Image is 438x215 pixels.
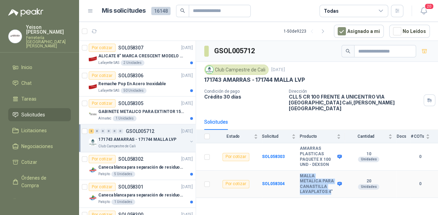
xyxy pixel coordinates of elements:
a: Chat [8,77,71,90]
p: Crédito 30 días [204,94,283,100]
p: [DATE] [181,184,193,190]
p: SOL058301 [118,184,143,189]
b: 0 [410,154,430,160]
p: Caneca blanca para separación de residuos 10 LT [98,192,184,199]
p: [DATE] [181,45,193,51]
span: 20 [424,3,434,10]
b: MALLA METALICA PARA CANASTILLA LAVAPLATOS 4" [300,173,336,195]
span: Remisiones [21,197,47,205]
div: Club Campestre de Cali [204,65,269,75]
a: Cotizar [8,156,71,169]
b: AMARRAS PLASTICAS PAQUETE X 100 UND - DEXSON [300,146,336,167]
a: SOL058304 [262,181,285,186]
span: Solicitudes [21,111,45,118]
img: Company Logo [9,30,22,43]
img: Company Logo [206,66,213,73]
div: Unidades [358,157,379,162]
img: Logo peakr [8,8,43,16]
img: Company Logo [89,55,97,63]
b: 10 [345,151,392,157]
a: 2 0 0 0 0 0 GSOL005712[DATE] Company Logo171743 AMARRAS - 171744 MALLA LVPClub Campestre de Cali [89,127,194,149]
div: 2 [89,129,94,134]
th: Docs [396,130,410,143]
div: Por cotizar [89,183,116,191]
p: GABINETE METALICO PARA EXTINTOR 15 LB [98,109,184,115]
button: Asignado a mi [334,25,384,38]
p: Caneca blanca para separación de residuos 121 LT [98,164,184,171]
p: ALICATE 8" MARCA CRESCENT MODELO 38008tv [98,53,184,59]
p: SOL058306 [118,73,143,78]
div: Todas [324,7,338,15]
img: Company Logo [89,82,97,91]
p: Patojito [98,171,110,177]
p: [DATE] [181,100,193,107]
span: # COTs [410,134,424,139]
img: Company Logo [89,194,97,202]
span: Estado [214,134,252,139]
div: Solicitudes [204,118,228,126]
p: Lafayette SAS [98,88,119,93]
a: Inicio [8,61,71,74]
a: Remisiones [8,195,71,208]
p: Dirección [289,89,421,94]
p: SOL058302 [118,157,143,161]
div: Por cotizar [89,71,116,80]
p: GSOL005712 [126,129,154,134]
div: 1 Unidades [113,116,136,121]
th: # COTs [410,130,438,143]
span: search [180,8,185,13]
div: 2 Unidades [121,60,144,66]
a: Por cotizarSOL058306[DATE] Company LogoRemache Pop En Acero InoxidableLafayette SAS50 Unidades [79,69,196,97]
span: Producto [300,134,335,139]
span: Cotizar [21,158,37,166]
span: Solicitud [262,134,290,139]
p: [DATE] [271,67,285,73]
div: 0 [100,129,106,134]
a: Por cotizarSOL058302[DATE] Company LogoCaneca blanca para separación de residuos 121 LTPatojito5 ... [79,152,196,180]
span: Chat [21,79,32,87]
div: 5 Unidades [111,171,135,177]
div: 1 - 50 de 9223 [284,26,328,37]
p: Lafayette SAS [98,60,119,66]
div: 0 [112,129,117,134]
img: Company Logo [89,166,97,174]
span: Inicio [21,64,32,71]
button: 20 [417,5,430,17]
span: Cantidad [345,134,387,139]
p: Condición de pago [204,89,283,94]
img: Company Logo [89,110,97,118]
h3: GSOL005712 [214,46,256,56]
p: SOL058307 [118,45,143,50]
div: Por cotizar [222,153,249,161]
p: [DATE] [181,128,193,135]
div: Por cotizar [89,99,116,107]
span: Órdenes de Compra [21,174,64,189]
th: Solicitud [262,130,300,143]
p: [DATE] [181,72,193,79]
span: 16148 [151,7,171,15]
p: 171743 AMARRAS - 171744 MALLA LVP [204,76,305,83]
a: Negociaciones [8,140,71,153]
p: Yeison [PERSON_NAME] [26,25,71,34]
div: 1 Unidades [111,199,135,205]
span: Tareas [21,95,36,103]
a: Tareas [8,92,71,105]
a: SOL058303 [262,154,285,159]
p: [DATE] [181,156,193,162]
p: Almatec [98,116,111,121]
p: Patojito [98,199,110,205]
b: 20 [345,179,392,184]
button: No Leídos [389,25,430,38]
div: 0 [95,129,100,134]
a: Licitaciones [8,124,71,137]
p: Club Campestre de Cali [98,144,136,149]
img: Company Logo [89,138,97,146]
a: Solicitudes [8,108,71,121]
div: 0 [118,129,123,134]
a: Por cotizarSOL058301[DATE] Company LogoCaneca blanca para separación de residuos 10 LTPatojito1 U... [79,180,196,208]
th: Estado [214,130,262,143]
h1: Mis solicitudes [102,6,146,16]
a: Por cotizarSOL058307[DATE] Company LogoALICATE 8" MARCA CRESCENT MODELO 38008tvLafayette SAS2 Uni... [79,41,196,69]
span: Negociaciones [21,143,53,150]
